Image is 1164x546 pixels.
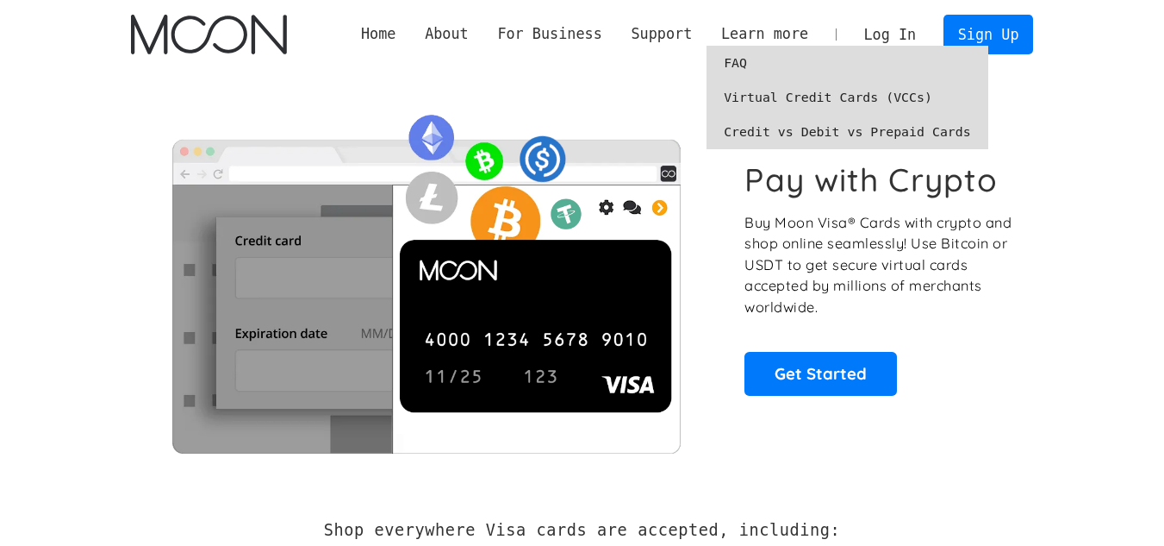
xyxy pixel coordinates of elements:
div: Support [617,23,706,45]
div: About [410,23,482,45]
div: Learn more [721,23,808,45]
a: Log In [850,16,931,53]
a: Home [346,23,410,45]
div: About [425,23,469,45]
div: Learn more [706,23,823,45]
p: Buy Moon Visa® Cards with crypto and shop online seamlessly! Use Bitcoin or USDT to get secure vi... [744,212,1014,318]
div: Support [631,23,692,45]
a: home [131,15,287,54]
img: Moon Cards let you spend your crypto anywhere Visa is accepted. [131,103,721,453]
a: Credit vs Debit vs Prepaid Cards [706,115,988,149]
nav: Learn more [706,46,988,149]
a: Sign Up [943,15,1033,53]
img: Moon Logo [131,15,287,54]
a: Virtual Credit Cards (VCCs) [706,80,988,115]
a: Get Started [744,352,897,395]
a: FAQ [706,46,988,80]
h1: Pay with Crypto [744,160,998,199]
div: For Business [483,23,617,45]
h2: Shop everywhere Visa cards are accepted, including: [324,521,840,540]
div: For Business [497,23,601,45]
